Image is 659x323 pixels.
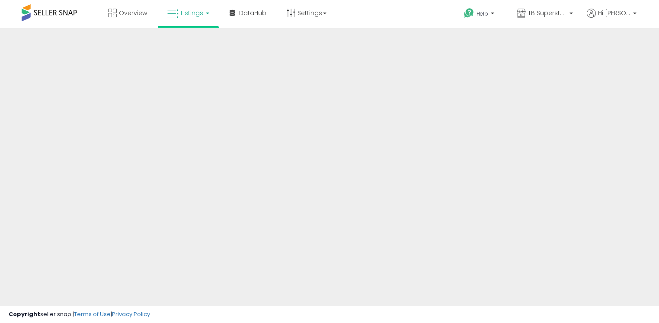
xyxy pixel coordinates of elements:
span: TB Superstore [528,9,567,17]
i: Get Help [464,8,474,19]
div: seller snap | | [9,310,150,319]
span: Hi [PERSON_NAME] [598,9,630,17]
span: Overview [119,9,147,17]
span: DataHub [239,9,266,17]
a: Hi [PERSON_NAME] [587,9,637,28]
span: Listings [181,9,203,17]
strong: Copyright [9,310,40,318]
a: Privacy Policy [112,310,150,318]
span: Help [477,10,488,17]
a: Help [457,1,503,28]
a: Terms of Use [74,310,111,318]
